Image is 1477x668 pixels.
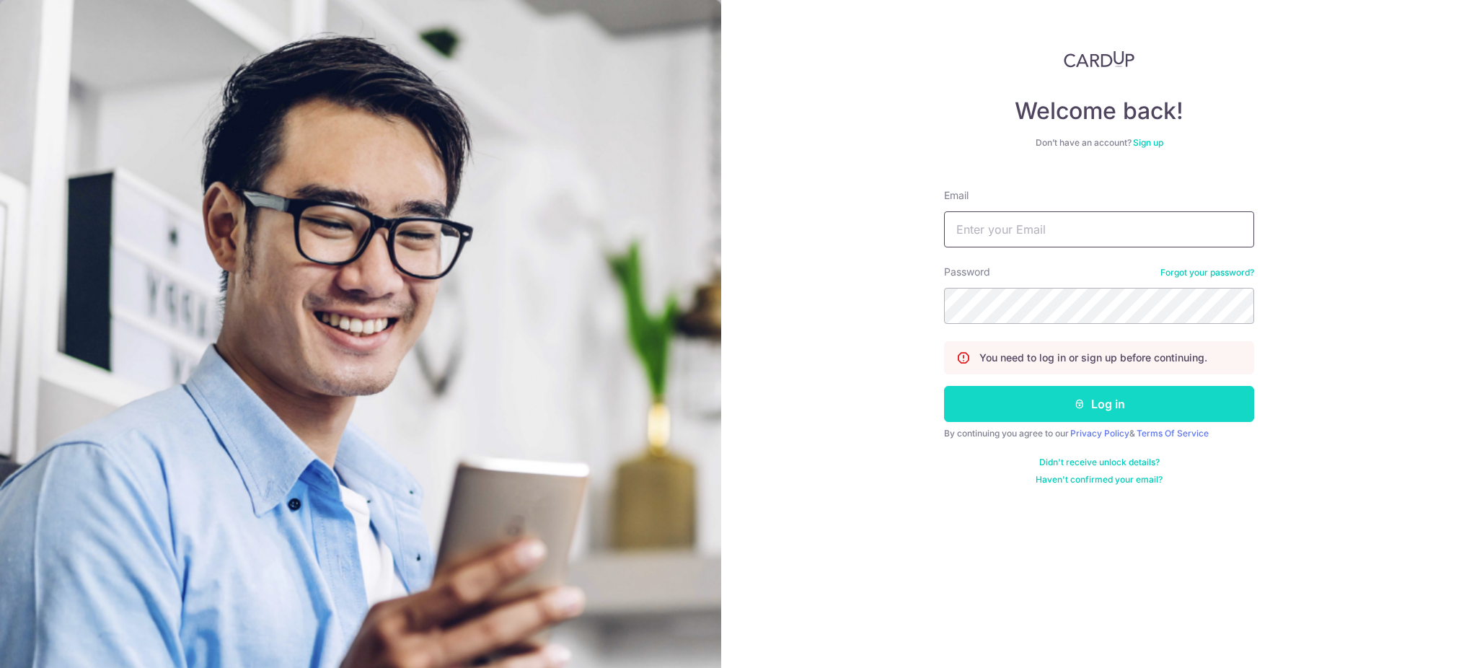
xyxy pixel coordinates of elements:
h4: Welcome back! [944,97,1254,126]
a: Didn't receive unlock details? [1039,457,1160,468]
a: Privacy Policy [1070,428,1129,439]
label: Email [944,188,969,203]
a: Sign up [1133,137,1163,148]
a: Haven't confirmed your email? [1036,474,1163,485]
img: CardUp Logo [1064,50,1134,68]
label: Password [944,265,990,279]
div: By continuing you agree to our & [944,428,1254,439]
a: Terms Of Service [1137,428,1209,439]
a: Forgot your password? [1160,267,1254,278]
p: You need to log in or sign up before continuing. [979,351,1207,365]
div: Don’t have an account? [944,137,1254,149]
input: Enter your Email [944,211,1254,247]
button: Log in [944,386,1254,422]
